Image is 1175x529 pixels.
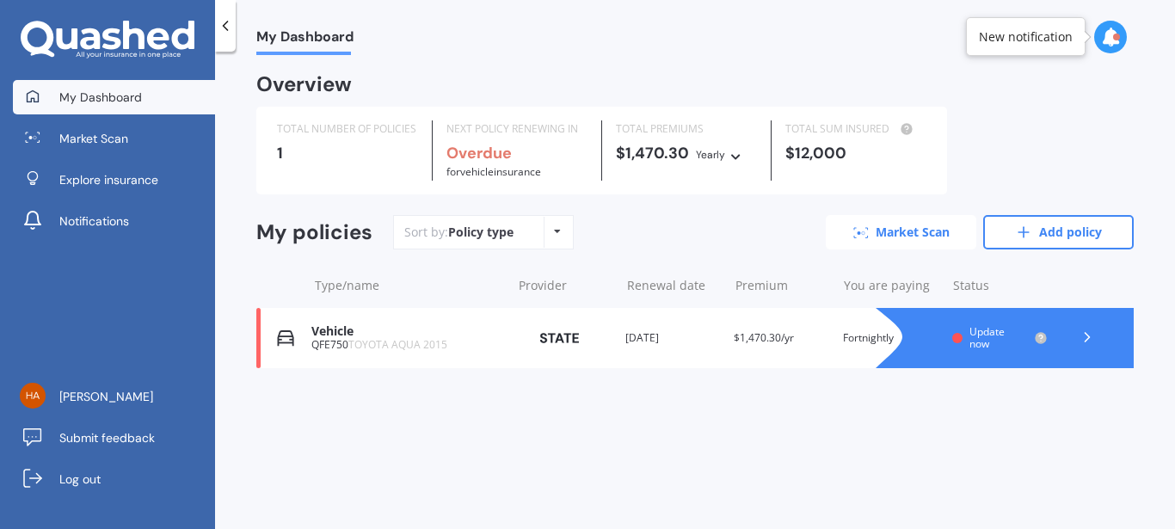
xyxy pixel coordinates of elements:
[516,323,602,354] img: State
[983,215,1134,249] a: Add policy
[59,212,129,230] span: Notifications
[13,121,215,156] a: Market Scan
[13,204,215,238] a: Notifications
[13,462,215,496] a: Log out
[277,329,294,347] img: Vehicle
[20,383,46,409] img: 3fa03912a9ef3783fe52c93c0948f309
[519,277,613,294] div: Provider
[256,28,354,52] span: My Dashboard
[448,224,514,241] div: Policy type
[256,220,372,245] div: My policies
[627,277,722,294] div: Renewal date
[13,163,215,197] a: Explore insurance
[616,145,757,163] div: $1,470.30
[953,277,1048,294] div: Status
[311,324,502,339] div: Vehicle
[13,379,215,414] a: [PERSON_NAME]
[59,429,155,446] span: Submit feedback
[446,120,587,138] div: NEXT POLICY RENEWING IN
[625,329,721,347] div: [DATE]
[348,337,447,352] span: TOYOTA AQUA 2015
[616,120,757,138] div: TOTAL PREMIUMS
[826,215,976,249] a: Market Scan
[13,80,215,114] a: My Dashboard
[446,143,512,163] b: Overdue
[843,329,938,347] div: Fortnightly
[13,421,215,455] a: Submit feedback
[404,224,514,241] div: Sort by:
[277,145,418,162] div: 1
[59,171,158,188] span: Explore insurance
[735,277,830,294] div: Premium
[277,120,418,138] div: TOTAL NUMBER OF POLICIES
[256,76,352,93] div: Overview
[785,120,926,138] div: TOTAL SUM INSURED
[59,89,142,106] span: My Dashboard
[315,277,505,294] div: Type/name
[59,471,101,488] span: Log out
[734,330,794,345] span: $1,470.30/yr
[59,130,128,147] span: Market Scan
[696,146,725,163] div: Yearly
[969,324,1005,351] span: Update now
[785,145,926,162] div: $12,000
[979,28,1073,46] div: New notification
[446,164,541,179] span: for Vehicle insurance
[59,388,153,405] span: [PERSON_NAME]
[844,277,938,294] div: You are paying
[311,339,502,351] div: QFE750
